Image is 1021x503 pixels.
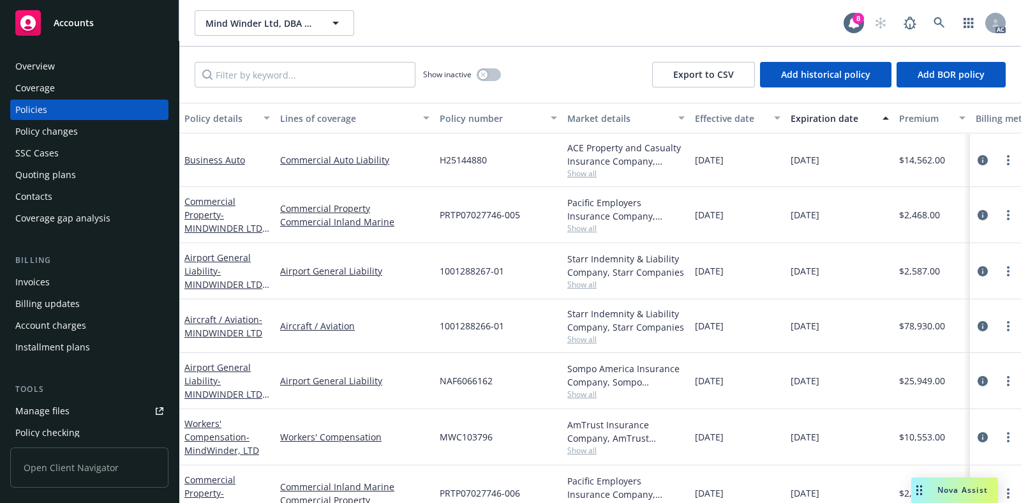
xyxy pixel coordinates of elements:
[195,62,415,87] input: Filter by keyword...
[853,13,864,24] div: 8
[184,431,259,456] span: - MindWinder, LTD
[10,5,168,41] a: Accounts
[184,361,265,440] a: Airport General Liability
[179,103,275,133] button: Policy details
[695,430,724,444] span: [DATE]
[975,373,990,389] a: circleInformation
[562,103,690,133] button: Market details
[760,62,891,87] button: Add historical policy
[15,401,70,421] div: Manage files
[440,264,504,278] span: 1001288267-01
[899,430,945,444] span: $10,553.00
[15,337,90,357] div: Installment plans
[10,56,168,77] a: Overview
[695,208,724,221] span: [DATE]
[567,418,685,445] div: AmTrust Insurance Company, AmTrust Financial Services
[15,272,50,292] div: Invoices
[899,112,951,125] div: Premium
[786,103,894,133] button: Expiration date
[567,307,685,334] div: Starr Indemnity & Liability Company, Starr Companies
[15,208,110,229] div: Coverage gap analysis
[791,264,819,278] span: [DATE]
[10,294,168,314] a: Billing updates
[868,10,893,36] a: Start snowing
[911,477,998,503] button: Nova Assist
[567,196,685,223] div: Pacific Employers Insurance Company, Chubb Group, The ABC Program
[567,252,685,279] div: Starr Indemnity & Liability Company, Starr Companies
[10,165,168,185] a: Quoting plans
[567,474,685,501] div: Pacific Employers Insurance Company, Chubb Group, The ABC Program
[1001,207,1016,223] a: more
[435,103,562,133] button: Policy number
[10,383,168,396] div: Tools
[440,112,543,125] div: Policy number
[10,208,168,229] a: Coverage gap analysis
[791,430,819,444] span: [DATE]
[10,100,168,120] a: Policies
[897,62,1006,87] button: Add BOR policy
[10,121,168,142] a: Policy changes
[440,153,487,167] span: H25144880
[1001,486,1016,501] a: more
[1001,319,1016,334] a: more
[15,165,76,185] div: Quoting plans
[695,486,724,500] span: [DATE]
[975,430,990,445] a: circleInformation
[15,121,78,142] div: Policy changes
[567,112,671,125] div: Market details
[423,69,472,80] span: Show inactive
[975,207,990,223] a: circleInformation
[280,319,429,333] a: Aircraft / Aviation
[15,294,80,314] div: Billing updates
[10,401,168,421] a: Manage files
[894,103,971,133] button: Premium
[1001,373,1016,389] a: more
[184,313,262,339] a: Aircraft / Aviation
[440,430,493,444] span: MWC103796
[567,389,685,400] span: Show all
[280,264,429,278] a: Airport General Liability
[10,423,168,443] a: Policy checking
[927,10,952,36] a: Search
[781,68,870,80] span: Add historical policy
[1001,430,1016,445] a: more
[791,374,819,387] span: [DATE]
[10,186,168,207] a: Contacts
[956,10,981,36] a: Switch app
[899,319,945,333] span: $78,930.00
[280,430,429,444] a: Workers' Compensation
[15,143,59,163] div: SSC Cases
[15,78,55,98] div: Coverage
[184,195,264,261] a: Commercial Property
[10,254,168,267] div: Billing
[975,264,990,279] a: circleInformation
[695,112,766,125] div: Effective date
[791,486,819,500] span: [DATE]
[690,103,786,133] button: Effective date
[195,10,354,36] button: Mind Winder Ltd, DBA MindWinder Aviation
[280,153,429,167] a: Commercial Auto Liability
[10,272,168,292] a: Invoices
[975,153,990,168] a: circleInformation
[10,447,168,488] span: Open Client Navigator
[567,279,685,290] span: Show all
[10,337,168,357] a: Installment plans
[280,374,429,387] a: Airport General Liability
[695,374,724,387] span: [DATE]
[10,315,168,336] a: Account charges
[791,319,819,333] span: [DATE]
[440,319,504,333] span: 1001288266-01
[911,477,927,503] div: Drag to move
[15,315,86,336] div: Account charges
[205,17,316,30] span: Mind Winder Ltd, DBA MindWinder Aviation
[791,112,875,125] div: Expiration date
[440,374,493,387] span: NAF6066162
[899,153,945,167] span: $14,562.00
[280,215,429,229] a: Commercial Inland Marine
[275,103,435,133] button: Lines of coverage
[184,313,262,339] span: - MINDWINDER LTD
[280,112,415,125] div: Lines of coverage
[10,78,168,98] a: Coverage
[1001,264,1016,279] a: more
[897,10,923,36] a: Report a Bug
